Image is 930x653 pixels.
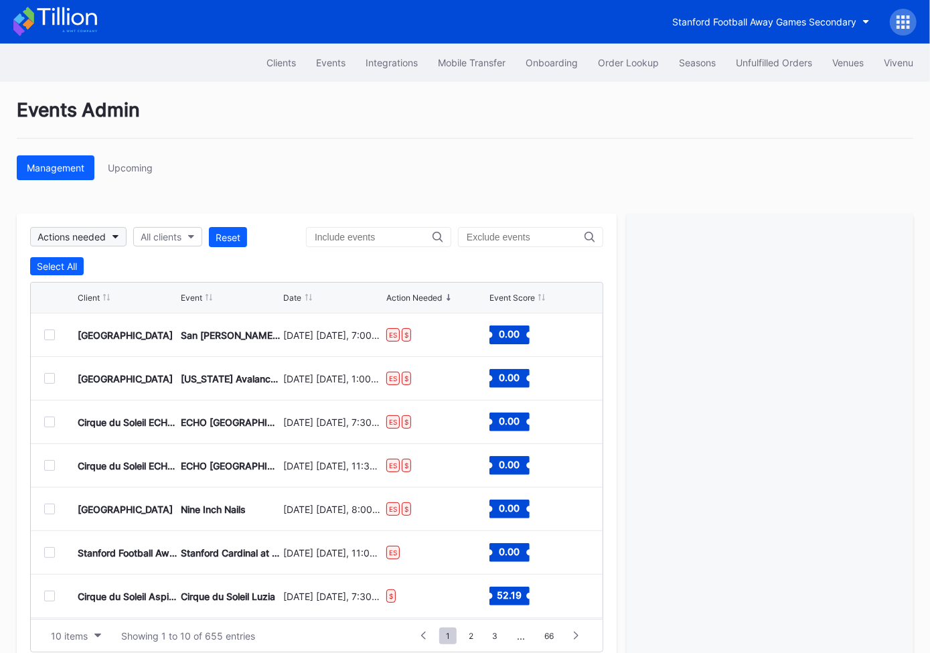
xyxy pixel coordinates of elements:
[284,330,384,341] div: [DATE] [DATE], 7:00PM
[17,155,94,180] button: Management
[428,50,516,75] button: Mobile Transfer
[402,415,411,429] div: $
[284,373,384,384] div: [DATE] [DATE], 1:00PM
[497,589,522,601] text: 52.19
[598,57,659,68] div: Order Lookup
[78,330,173,341] div: [GEOGRAPHIC_DATA]
[78,504,173,515] div: [GEOGRAPHIC_DATA]
[209,227,247,247] button: Reset
[284,504,384,515] div: [DATE] [DATE], 8:00PM
[316,57,345,68] div: Events
[315,232,433,242] input: Include events
[884,57,913,68] div: Vivenu
[588,50,669,75] button: Order Lookup
[439,628,457,644] span: 1
[499,372,520,383] text: 0.00
[874,50,923,75] button: Vivenu
[386,502,400,516] div: ES
[181,460,281,471] div: ECHO [GEOGRAPHIC_DATA] [DATE] Afternoon
[30,257,84,275] button: Select All
[284,417,384,428] div: [DATE] [DATE], 7:30PM
[386,293,442,303] div: Action Needed
[266,57,296,68] div: Clients
[669,50,726,75] button: Seasons
[462,628,480,644] span: 2
[499,502,520,514] text: 0.00
[822,50,874,75] button: Venues
[499,415,520,427] text: 0.00
[121,630,255,642] div: Showing 1 to 10 of 655 entries
[386,415,400,429] div: ES
[489,293,535,303] div: Event Score
[181,330,281,341] div: San [PERSON_NAME] Sharks at [US_STATE] Devils
[386,459,400,472] div: ES
[284,460,384,471] div: [DATE] [DATE], 11:30AM
[526,57,578,68] div: Onboarding
[181,591,275,602] div: Cirque du Soleil Luzia
[662,9,880,34] button: Stanford Football Away Games Secondary
[726,50,822,75] button: Unfulfilled Orders
[256,50,306,75] button: Clients
[98,155,163,180] button: Upcoming
[499,328,520,340] text: 0.00
[507,630,535,642] div: ...
[832,57,864,68] div: Venues
[284,293,302,303] div: Date
[467,232,585,242] input: Exclude events
[37,231,106,242] div: Actions needed
[78,417,177,428] div: Cirque du Soleil ECHO [GEOGRAPHIC_DATA]
[386,328,400,342] div: ES
[402,372,411,385] div: $
[499,459,520,470] text: 0.00
[356,50,428,75] button: Integrations
[44,627,108,645] button: 10 items
[402,502,411,516] div: $
[516,50,588,75] button: Onboarding
[78,460,177,471] div: Cirque du Soleil ECHO [GEOGRAPHIC_DATA]
[181,417,281,428] div: ECHO [GEOGRAPHIC_DATA] [DATE] Evening
[37,261,77,272] div: Select All
[366,57,418,68] div: Integrations
[672,16,856,27] div: Stanford Football Away Games Secondary
[78,293,100,303] div: Client
[284,591,384,602] div: [DATE] [DATE], 7:30PM
[51,630,88,642] div: 10 items
[78,373,173,384] div: [GEOGRAPHIC_DATA]
[499,546,520,557] text: 0.00
[736,57,812,68] div: Unfulfilled Orders
[181,504,246,515] div: Nine Inch Nails
[538,628,560,644] span: 66
[141,231,181,242] div: All clients
[679,57,716,68] div: Seasons
[438,57,506,68] div: Mobile Transfer
[27,162,84,173] div: Management
[17,98,913,139] div: Events Admin
[108,162,153,173] div: Upcoming
[402,328,411,342] div: $
[181,547,281,559] div: Stanford Cardinal at SMU Mustangs Football
[485,628,504,644] span: 3
[78,547,177,559] div: Stanford Football Away Games Secondary
[216,232,240,243] div: Reset
[306,50,356,75] button: Events
[30,227,127,246] button: Actions needed
[386,589,396,603] div: $
[181,373,281,384] div: [US_STATE] Avalanche at [US_STATE] Devils
[386,372,400,385] div: ES
[402,459,411,472] div: $
[386,546,400,559] div: ES
[284,547,384,559] div: [DATE] [DATE], 11:00AM
[181,293,202,303] div: Event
